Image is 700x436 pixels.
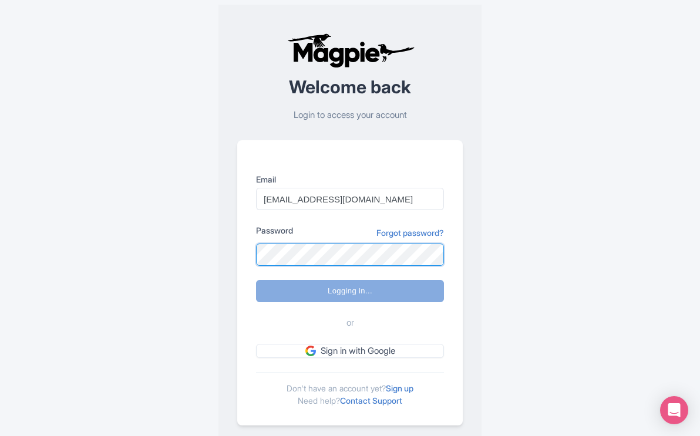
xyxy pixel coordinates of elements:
span: or [346,316,354,330]
input: you@example.com [256,188,444,210]
img: logo-ab69f6fb50320c5b225c76a69d11143b.png [284,33,416,68]
h2: Welcome back [237,77,463,97]
div: Don't have an account yet? Need help? [256,372,444,407]
a: Forgot password? [376,227,444,239]
input: Logging in... [256,280,444,302]
a: Contact Support [340,396,402,405]
a: Sign in with Google [256,344,444,359]
div: Open Intercom Messenger [660,396,688,424]
label: Email [256,173,444,185]
a: Sign up [386,383,413,393]
label: Password [256,224,293,236]
p: Login to access your account [237,109,463,122]
img: google.svg [305,346,316,356]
